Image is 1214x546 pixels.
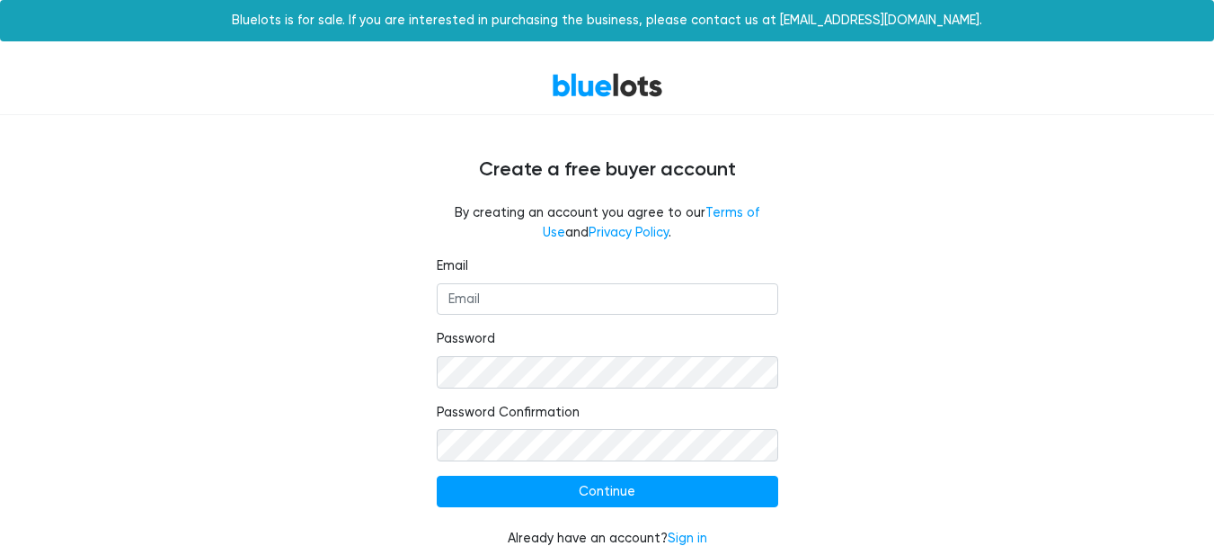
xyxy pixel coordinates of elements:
label: Password [437,329,495,349]
a: Privacy Policy [589,225,669,240]
a: BlueLots [552,72,663,98]
input: Email [437,283,778,316]
label: Email [437,256,468,276]
a: Sign in [668,531,707,546]
h4: Create a free buyer account [68,158,1147,182]
label: Password Confirmation [437,403,580,423]
a: Terms of Use [543,205,759,240]
input: Continue [437,476,778,508]
fieldset: By creating an account you agree to our and . [437,203,778,242]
